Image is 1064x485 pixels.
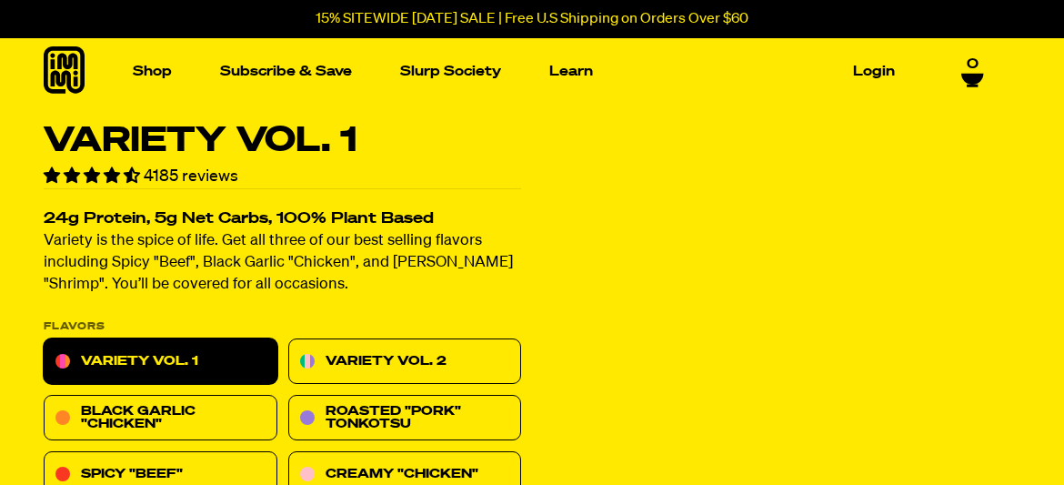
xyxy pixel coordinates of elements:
span: 0 [967,56,979,73]
a: Login [846,57,902,86]
a: Variety Vol. 2 [288,339,522,385]
h2: 24g Protein, 5g Net Carbs, 100% Plant Based [44,212,521,227]
a: Subscribe & Save [213,57,359,86]
p: Flavors [44,322,521,332]
a: Slurp Society [393,57,508,86]
a: 0 [961,56,984,87]
a: Variety Vol. 1 [44,339,277,385]
span: 4.55 stars [44,168,144,185]
h1: Variety Vol. 1 [44,124,521,158]
p: 15% SITEWIDE [DATE] SALE | Free U.S Shipping on Orders Over $60 [316,11,748,27]
a: Learn [542,57,600,86]
a: Roasted "Pork" Tonkotsu [288,396,522,441]
a: Black Garlic "Chicken" [44,396,277,441]
a: Shop [125,57,179,86]
nav: Main navigation [125,38,902,105]
span: 4185 reviews [144,168,238,185]
p: Variety is the spice of life. Get all three of our best selling flavors including Spicy "Beef", B... [44,231,521,297]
